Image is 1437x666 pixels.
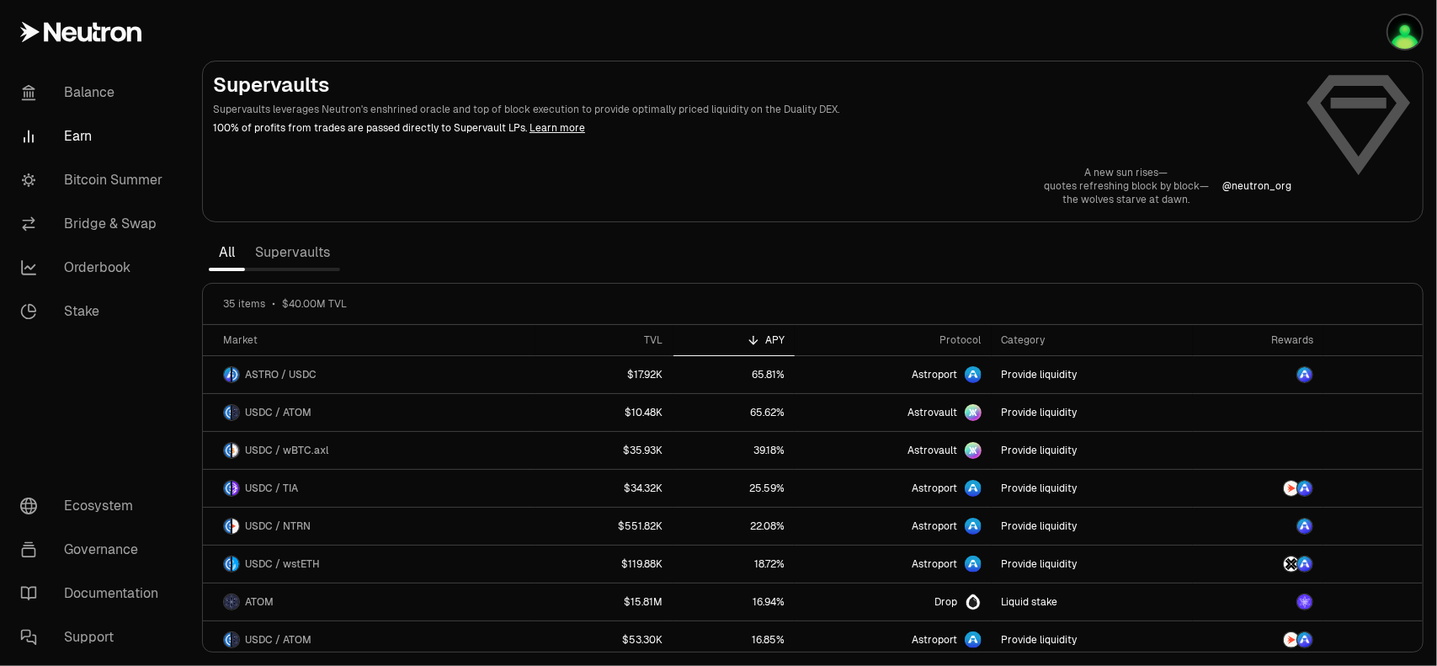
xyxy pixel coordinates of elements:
a: Governance [7,528,182,572]
div: Protocol [805,333,981,347]
a: Learn more [530,121,585,135]
a: Bridge & Swap [7,202,182,246]
span: Astroport [913,557,958,571]
p: A new sun rises— [1044,166,1209,179]
a: 25.59% [673,470,796,507]
span: Astroport [913,368,958,381]
a: Balance [7,71,182,115]
span: USDC / wstETH [245,557,320,571]
img: ATOM Logo [232,632,239,647]
a: USDC LogowstETH LogoUSDC / wstETH [203,546,535,583]
a: Astroport [795,621,991,658]
img: NTRN Logo [1284,632,1299,647]
a: Earn [7,115,182,158]
a: Astroport [795,356,991,393]
a: Provide liquidity [992,394,1193,431]
a: Bitcoin Summer [7,158,182,202]
span: Astroport [913,482,958,495]
a: $15.81M [535,583,673,621]
img: USDC Logo [224,443,231,458]
a: Supervaults [245,236,340,269]
a: Astrovault [795,432,991,469]
span: Drop [935,595,958,609]
span: 35 items [223,297,265,311]
a: USDC LogoATOM LogoUSDC / ATOM [203,394,535,431]
span: USDC / NTRN [245,519,311,533]
a: Documentation [7,572,182,615]
span: Astrovault [908,444,958,457]
a: NTRN LogoASTRO Logo [1193,470,1323,507]
a: @neutron_org [1222,179,1291,193]
img: wstETH Logo [232,557,239,572]
img: ASTRO Logo [1297,519,1312,534]
a: USDC LogoTIA LogoUSDC / TIA [203,470,535,507]
a: $551.82K [535,508,673,545]
span: USDC / TIA [245,482,298,495]
a: Astrovault [795,394,991,431]
img: ASTRO Logo [1297,367,1312,382]
p: @ neutron_org [1222,179,1291,193]
span: ATOM [245,595,274,609]
a: Astroport [795,470,991,507]
a: AXL LogoASTRO Logo [1193,546,1323,583]
img: ATOM Logo [232,405,239,420]
div: APY [684,333,785,347]
span: ASTRO / USDC [245,368,317,381]
img: ASTRO Logo [224,367,231,382]
span: Astrovault [908,406,958,419]
a: Liquid stake [992,583,1193,621]
a: Provide liquidity [992,356,1193,393]
a: 65.62% [673,394,796,431]
a: dATOM Logo [1193,583,1323,621]
a: $34.32K [535,470,673,507]
a: Orderbook [7,246,182,290]
a: ASTRO LogoUSDC LogoASTRO / USDC [203,356,535,393]
a: ASTRO Logo [1193,508,1323,545]
img: USDC Logo [224,405,231,420]
div: Rewards [1203,333,1313,347]
a: 18.72% [673,546,796,583]
img: wBTC.axl Logo [232,443,239,458]
a: Stake [7,290,182,333]
img: AXL Logo [1284,557,1299,572]
a: 16.85% [673,621,796,658]
span: Astroport [913,519,958,533]
a: Provide liquidity [992,470,1193,507]
span: USDC / wBTC.axl [245,444,328,457]
a: ATOM LogoATOM [203,583,535,621]
a: All [209,236,245,269]
a: Provide liquidity [992,508,1193,545]
a: $10.48K [535,394,673,431]
h2: Supervaults [213,72,1291,99]
a: NTRN LogoASTRO Logo [1193,621,1323,658]
img: USDC Logo [224,632,231,647]
a: Astroport [795,508,991,545]
p: the wolves starve at dawn. [1044,193,1209,206]
img: newtp [1388,15,1422,49]
span: USDC / ATOM [245,633,311,647]
div: TVL [546,333,663,347]
span: Astroport [913,633,958,647]
p: 100% of profits from trades are passed directly to Supervault LPs. [213,120,1291,136]
span: USDC / ATOM [245,406,311,419]
a: Provide liquidity [992,432,1193,469]
a: Provide liquidity [992,546,1193,583]
a: 16.94% [673,583,796,621]
img: USDC Logo [232,367,239,382]
a: 65.81% [673,356,796,393]
a: $17.92K [535,356,673,393]
img: ASTRO Logo [1297,557,1312,572]
a: USDC LogowBTC.axl LogoUSDC / wBTC.axl [203,432,535,469]
span: $40.00M TVL [282,297,347,311]
a: Ecosystem [7,484,182,528]
a: Astroport [795,546,991,583]
a: USDC LogoNTRN LogoUSDC / NTRN [203,508,535,545]
img: ASTRO Logo [1297,481,1312,496]
p: Supervaults leverages Neutron's enshrined oracle and top of block execution to provide optimally ... [213,102,1291,117]
img: ASTRO Logo [1297,632,1312,647]
img: TIA Logo [232,481,239,496]
div: Market [223,333,525,347]
a: $119.88K [535,546,673,583]
a: Support [7,615,182,659]
img: USDC Logo [224,519,231,534]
